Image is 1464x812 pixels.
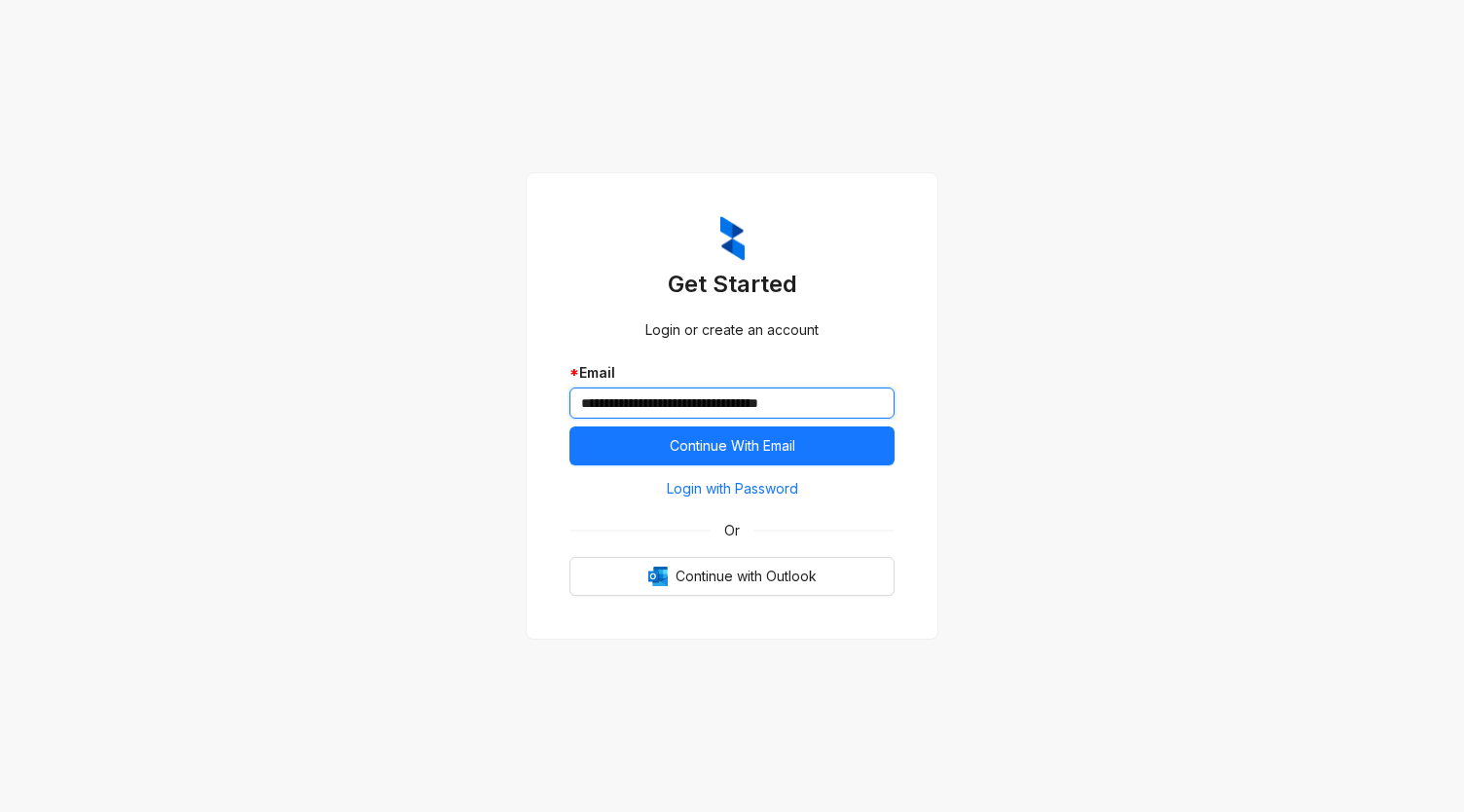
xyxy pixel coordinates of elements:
div: Login or create an account [569,319,895,341]
span: Continue With Email [670,435,795,457]
span: Continue with Outlook [676,566,817,587]
span: Or [711,520,753,541]
img: Outlook [648,567,668,586]
span: Login with Password [667,478,798,499]
div: Email [569,362,895,384]
button: OutlookContinue with Outlook [569,557,895,596]
img: ZumaIcon [720,216,745,261]
button: Continue With Email [569,426,895,465]
h3: Get Started [569,269,895,300]
button: Login with Password [569,473,895,504]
